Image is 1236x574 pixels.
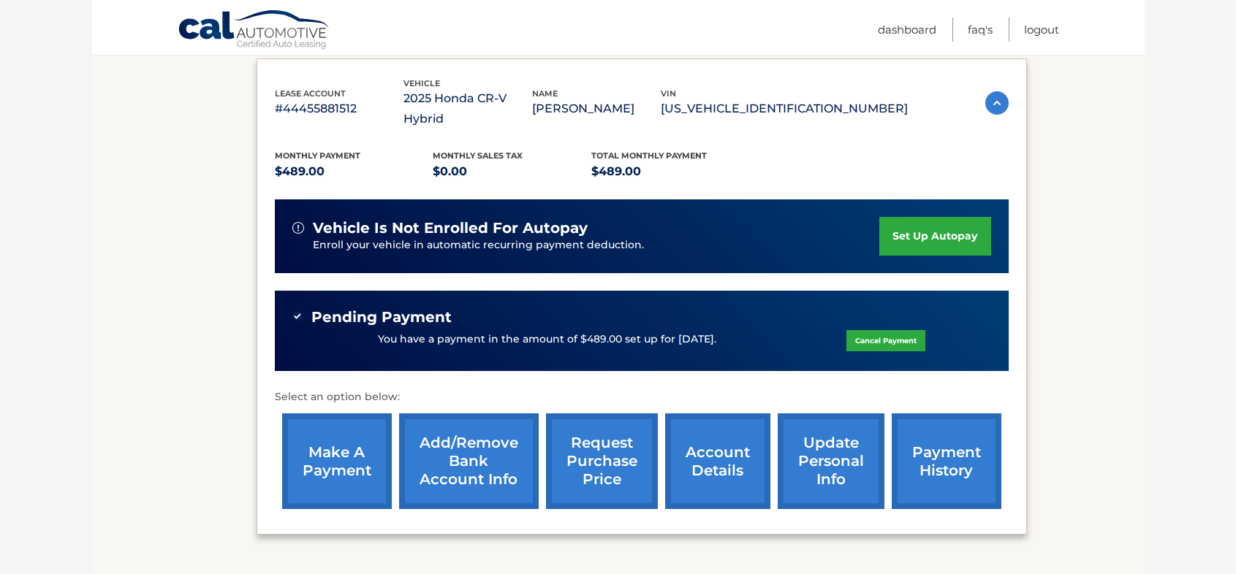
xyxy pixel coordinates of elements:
[313,219,588,237] span: vehicle is not enrolled for autopay
[665,413,770,509] a: account details
[591,161,750,182] p: $489.00
[892,413,1001,509] a: payment history
[591,150,707,161] span: Total Monthly Payment
[378,332,716,348] p: You have a payment in the amount of $489.00 set up for [DATE].
[275,150,360,161] span: Monthly Payment
[846,330,925,351] a: Cancel Payment
[433,161,591,182] p: $0.00
[661,99,908,119] p: [US_VEHICLE_IDENTIFICATION_NUMBER]
[275,88,346,99] span: lease account
[433,150,523,161] span: Monthly sales Tax
[661,88,676,99] span: vin
[292,311,303,321] img: check-green.svg
[275,389,1009,406] p: Select an option below:
[282,413,392,509] a: make a payment
[546,413,658,509] a: request purchase price
[311,308,452,326] span: Pending Payment
[879,217,990,256] a: set up autopay
[985,91,1009,115] img: accordion-active.svg
[778,413,884,509] a: update personal info
[313,237,880,253] p: Enroll your vehicle in automatic recurring payment deduction.
[532,99,661,119] p: [PERSON_NAME]
[968,18,993,42] a: FAQ's
[878,18,936,42] a: Dashboard
[399,413,539,509] a: Add/Remove bank account info
[178,9,331,52] a: Cal Automotive
[275,161,433,182] p: $489.00
[1024,18,1059,42] a: Logout
[275,99,403,119] p: #44455881512
[292,222,304,234] img: alert-white.svg
[403,88,532,129] p: 2025 Honda CR-V Hybrid
[403,78,440,88] span: vehicle
[532,88,558,99] span: name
